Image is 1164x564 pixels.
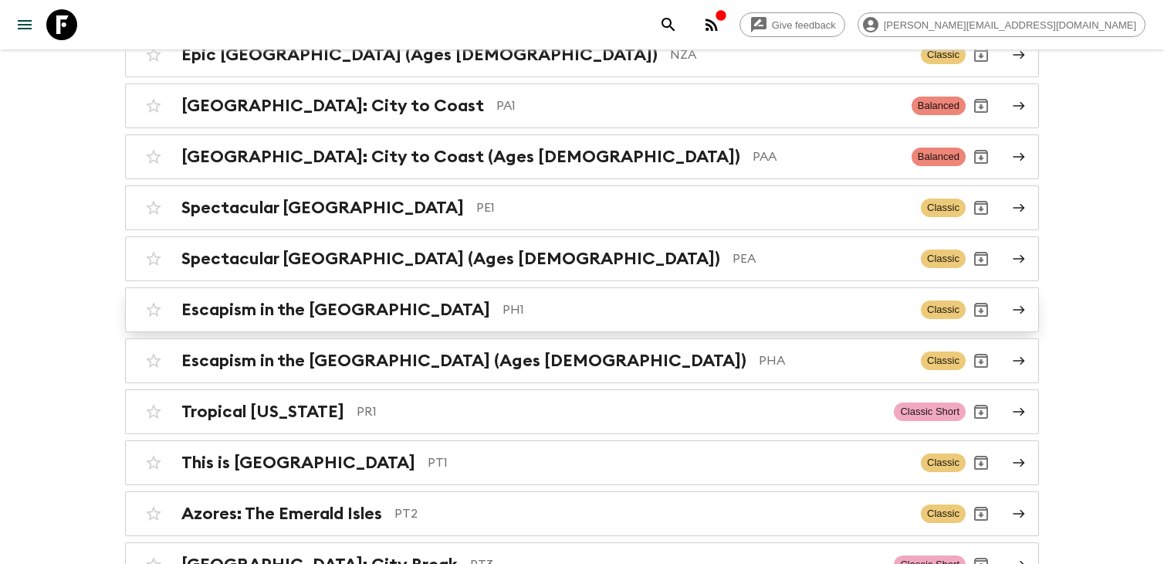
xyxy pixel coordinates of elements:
[912,97,966,115] span: Balanced
[921,301,966,319] span: Classic
[125,338,1039,383] a: Escapism in the [GEOGRAPHIC_DATA] (Ages [DEMOGRAPHIC_DATA])PHAClassicArchive
[125,185,1039,230] a: Spectacular [GEOGRAPHIC_DATA]PE1ClassicArchive
[921,454,966,472] span: Classic
[966,345,997,376] button: Archive
[966,192,997,223] button: Archive
[921,250,966,268] span: Classic
[476,199,909,217] p: PE1
[502,301,909,319] p: PH1
[125,236,1039,281] a: Spectacular [GEOGRAPHIC_DATA] (Ages [DEMOGRAPHIC_DATA])PEAClassicArchive
[181,351,746,371] h2: Escapism in the [GEOGRAPHIC_DATA] (Ages [DEMOGRAPHIC_DATA])
[181,249,720,269] h2: Spectacular [GEOGRAPHIC_DATA] (Ages [DEMOGRAPHIC_DATA])
[894,403,966,421] span: Classic Short
[912,148,966,166] span: Balanced
[875,19,1145,31] span: [PERSON_NAME][EMAIL_ADDRESS][DOMAIN_NAME]
[739,12,845,37] a: Give feedback
[181,453,415,473] h2: This is [GEOGRAPHIC_DATA]
[496,97,899,115] p: PA1
[181,300,490,320] h2: Escapism in the [GEOGRAPHIC_DATA]
[921,199,966,217] span: Classic
[125,134,1039,179] a: [GEOGRAPHIC_DATA]: City to Coast (Ages [DEMOGRAPHIC_DATA])PAABalancedArchive
[357,403,881,421] p: PR1
[966,90,997,121] button: Archive
[181,198,464,218] h2: Spectacular [GEOGRAPHIC_DATA]
[966,141,997,172] button: Archive
[181,45,658,65] h2: Epic [GEOGRAPHIC_DATA] (Ages [DEMOGRAPHIC_DATA])
[181,96,484,116] h2: [GEOGRAPHIC_DATA]: City to Coast
[966,396,997,427] button: Archive
[921,352,966,370] span: Classic
[759,352,909,370] p: PHA
[921,46,966,64] span: Classic
[966,447,997,478] button: Archive
[733,250,909,268] p: PEA
[653,9,684,40] button: search adventures
[125,32,1039,77] a: Epic [GEOGRAPHIC_DATA] (Ages [DEMOGRAPHIC_DATA])NZAClassicArchive
[125,287,1039,332] a: Escapism in the [GEOGRAPHIC_DATA]PH1ClassicArchive
[966,39,997,70] button: Archive
[966,498,997,529] button: Archive
[394,505,909,523] p: PT2
[921,505,966,523] span: Classic
[753,148,899,166] p: PAA
[966,243,997,274] button: Archive
[125,491,1039,536] a: Azores: The Emerald IslesPT2ClassicArchive
[428,454,909,472] p: PT1
[966,294,997,325] button: Archive
[181,504,382,524] h2: Azores: The Emerald Isles
[181,147,740,167] h2: [GEOGRAPHIC_DATA]: City to Coast (Ages [DEMOGRAPHIC_DATA])
[670,46,909,64] p: NZA
[763,19,844,31] span: Give feedback
[9,9,40,40] button: menu
[125,440,1039,485] a: This is [GEOGRAPHIC_DATA]PT1ClassicArchive
[858,12,1145,37] div: [PERSON_NAME][EMAIL_ADDRESS][DOMAIN_NAME]
[125,389,1039,434] a: Tropical [US_STATE]PR1Classic ShortArchive
[181,402,344,422] h2: Tropical [US_STATE]
[125,83,1039,128] a: [GEOGRAPHIC_DATA]: City to CoastPA1BalancedArchive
